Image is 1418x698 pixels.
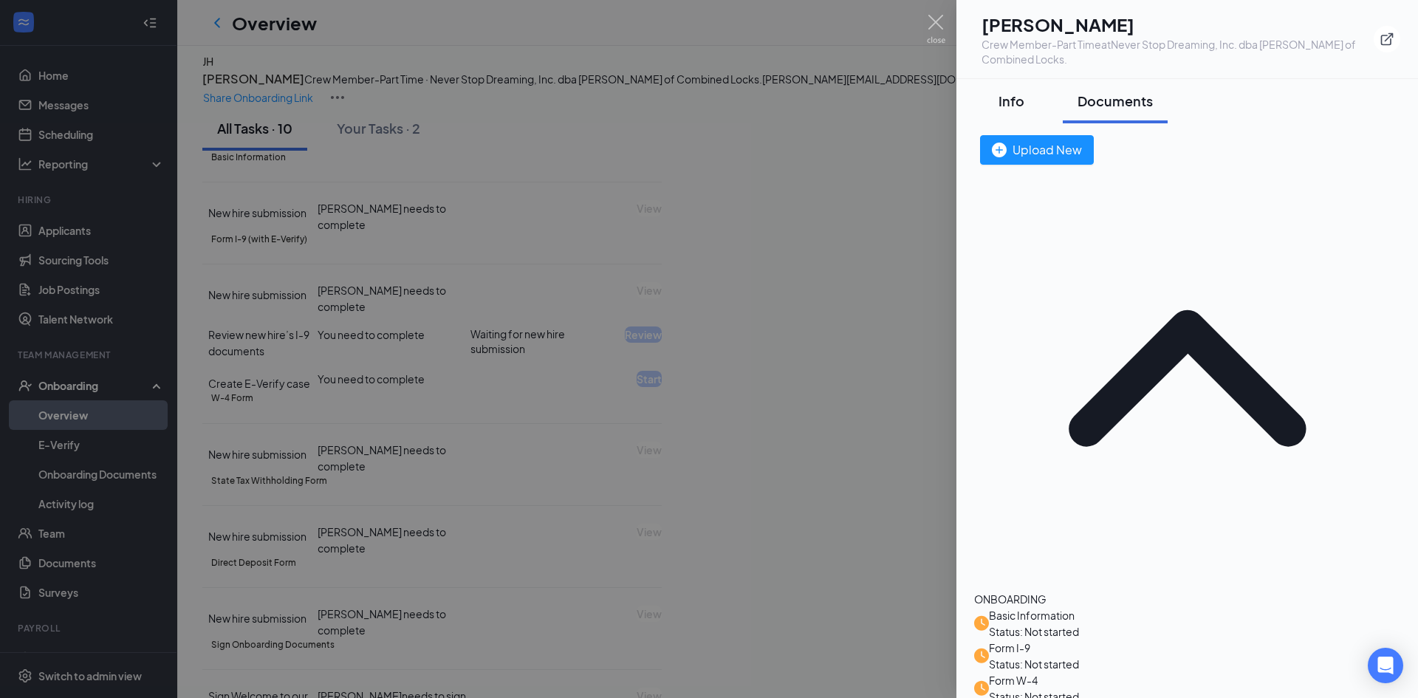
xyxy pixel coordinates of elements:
div: Upload New [992,140,1082,159]
div: Open Intercom Messenger [1368,648,1403,683]
span: Form W-4 [989,672,1079,688]
div: Documents [1078,92,1153,110]
div: ONBOARDING [974,591,1400,607]
svg: ChevronUp [974,165,1400,591]
button: ExternalLink [1374,26,1400,52]
button: Upload New [980,135,1094,165]
span: Form I-9 [989,640,1079,656]
div: Info [989,92,1033,110]
span: Status: Not started [989,656,1079,672]
div: Crew Member-Part Time at Never Stop Dreaming, Inc. dba [PERSON_NAME] of Combined Locks. [982,37,1374,66]
svg: ExternalLink [1380,32,1394,47]
span: Status: Not started [989,623,1079,640]
span: Basic Information [989,607,1079,623]
h1: [PERSON_NAME] [982,12,1374,37]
